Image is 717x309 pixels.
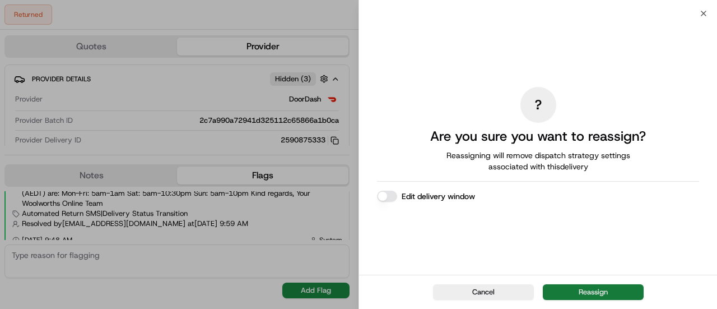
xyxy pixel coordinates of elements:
[520,87,556,123] div: ?
[402,191,475,202] label: Edit delivery window
[431,150,646,172] span: Reassigning will remove dispatch strategy settings associated with this delivery
[430,127,646,145] h2: Are you sure you want to reassign?
[433,284,534,300] button: Cancel
[543,284,644,300] button: Reassign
